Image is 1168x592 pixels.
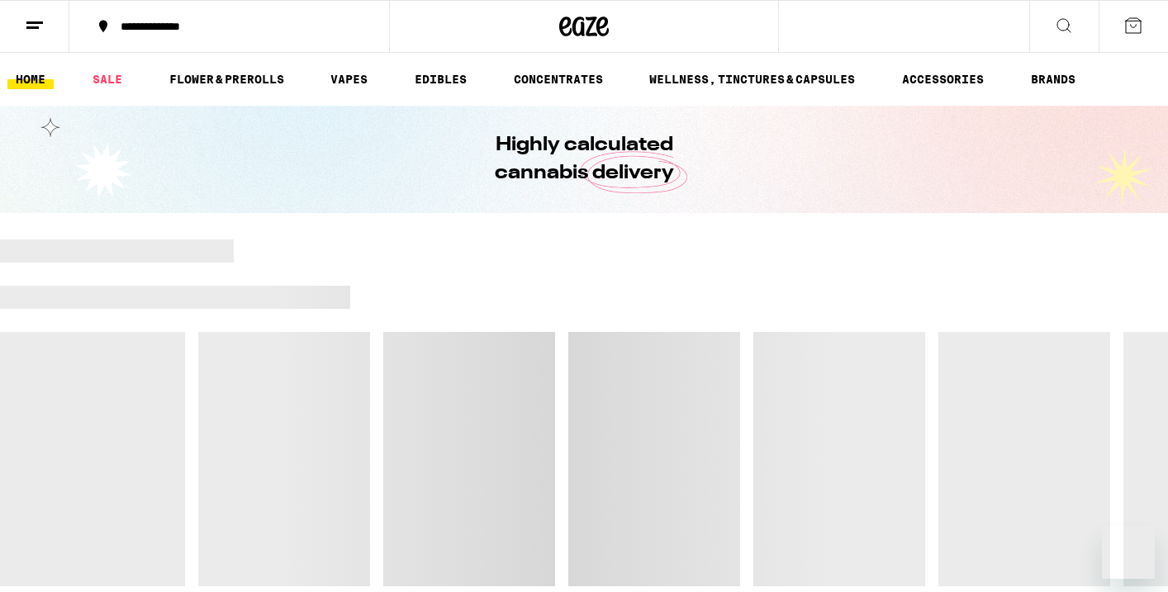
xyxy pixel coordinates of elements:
[406,69,475,89] a: EDIBLES
[641,69,863,89] a: WELLNESS, TINCTURES & CAPSULES
[1023,69,1084,89] a: BRANDS
[161,69,292,89] a: FLOWER & PREROLLS
[84,69,131,89] a: SALE
[506,69,611,89] a: CONCENTRATES
[322,69,376,89] a: VAPES
[448,131,720,187] h1: Highly calculated cannabis delivery
[7,69,54,89] a: HOME
[894,69,992,89] a: ACCESSORIES
[1102,526,1155,579] iframe: Button to launch messaging window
